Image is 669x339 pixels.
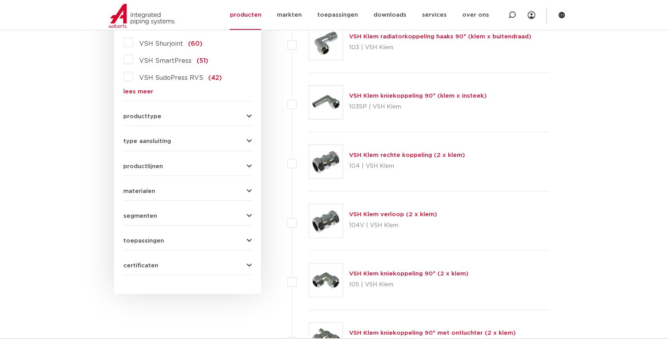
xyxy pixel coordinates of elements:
[123,188,252,194] button: materialen
[349,212,437,217] a: VSH Klem verloop (2 x klem)
[309,86,342,119] img: Thumbnail for VSH Klem kniekoppeling 90° (klem x insteek)
[123,138,171,144] span: type aansluiting
[349,101,487,113] p: 103SP | VSH Klem
[123,138,252,144] button: type aansluiting
[349,330,516,336] a: VSH Klem kniekoppeling 90° met ontluchter (2 x klem)
[309,204,342,237] img: Thumbnail for VSH Klem verloop (2 x klem)
[349,34,531,40] a: VSH Klem radiatorkoppeling haaks 90° (klem x buitendraad)
[349,271,468,277] a: VSH Klem kniekoppeling 90° (2 x klem)
[309,145,342,178] img: Thumbnail for VSH Klem rechte koppeling (2 x klem)
[309,26,342,60] img: Thumbnail for VSH Klem radiatorkoppeling haaks 90° (klem x buitendraad)
[123,213,157,219] span: segmenten
[349,160,465,172] p: 104 | VSH Klem
[349,152,465,158] a: VSH Klem rechte koppeling (2 x klem)
[123,163,163,169] span: productlijnen
[139,41,183,47] span: VSH Shurjoint
[123,238,164,244] span: toepassingen
[197,58,208,64] span: (51)
[349,93,487,99] a: VSH Klem kniekoppeling 90° (klem x insteek)
[123,114,161,119] span: producttype
[139,75,203,81] span: VSH SudoPress RVS
[208,75,222,81] span: (42)
[527,7,535,24] div: my IPS
[309,263,342,297] img: Thumbnail for VSH Klem kniekoppeling 90° (2 x klem)
[123,238,252,244] button: toepassingen
[349,219,437,232] p: 104V | VSH Klem
[123,213,252,219] button: segmenten
[123,163,252,169] button: productlijnen
[123,89,252,95] a: lees meer
[188,41,202,47] span: (60)
[139,58,192,64] span: VSH SmartPress
[349,279,468,291] p: 105 | VSH Klem
[123,114,252,119] button: producttype
[349,41,531,54] p: 103 | VSH Klem
[123,263,252,268] button: certificaten
[123,188,155,194] span: materialen
[123,263,158,268] span: certificaten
